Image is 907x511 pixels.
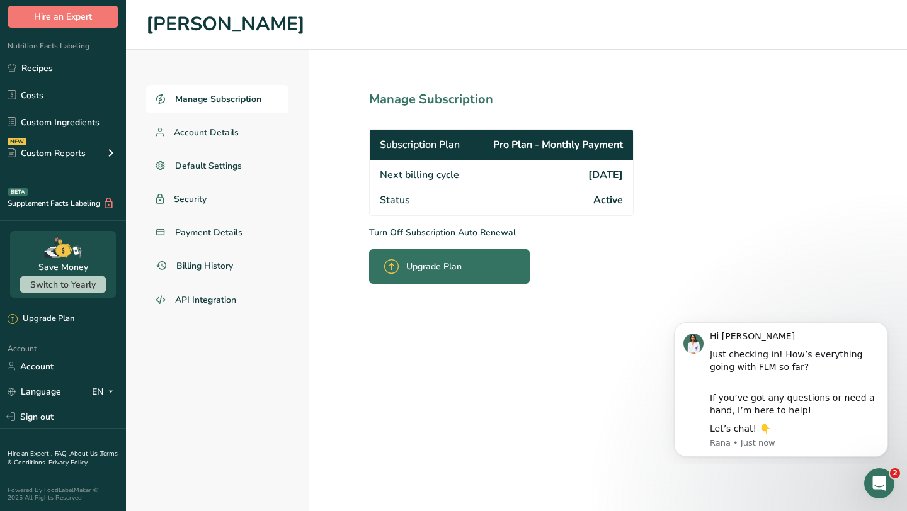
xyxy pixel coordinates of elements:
[174,126,239,139] span: Account Details
[146,85,288,113] a: Manage Subscription
[175,226,242,239] span: Payment Details
[8,313,74,325] div: Upgrade Plan
[864,468,894,498] iframe: Intercom live chat
[48,458,88,467] a: Privacy Policy
[593,193,623,208] span: Active
[55,449,70,458] a: FAQ .
[655,311,907,464] iframe: Intercom notifications message
[176,259,233,272] span: Billing History
[406,260,462,273] span: Upgrade Plan
[8,381,61,403] a: Language
[493,137,623,152] span: Pro Plan - Monthly Payment
[175,293,236,306] span: API Integration
[8,449,118,467] a: Terms & Conditions .
[8,449,52,458] a: Hire an Expert .
[175,159,242,172] span: Default Settings
[146,10,887,39] h1: [PERSON_NAME]
[20,276,106,293] button: Switch to Yearly
[146,118,288,147] a: Account Details
[380,193,410,208] span: Status
[70,449,100,458] a: About Us .
[30,279,96,291] span: Switch to Yearly
[146,185,288,213] a: Security
[146,152,288,180] a: Default Settings
[369,90,689,109] h1: Manage Subscription
[588,167,623,182] span: [DATE]
[92,384,118,399] div: EN
[146,252,288,280] a: Billing History
[380,137,460,152] span: Subscription Plan
[890,468,900,478] span: 2
[8,486,118,502] div: Powered By FoodLabelMaker © 2025 All Rights Reserved
[174,193,207,206] span: Security
[146,218,288,247] a: Payment Details
[369,226,689,239] p: Turn Off Subscription Auto Renewal
[380,167,459,182] span: Next billing cycle
[175,93,261,106] span: Manage Subscription
[8,188,28,196] div: BETA
[146,285,288,315] a: API Integration
[8,138,26,145] div: NEW
[8,6,118,28] button: Hire an Expert
[8,147,86,160] div: Custom Reports
[38,261,88,274] div: Save Money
